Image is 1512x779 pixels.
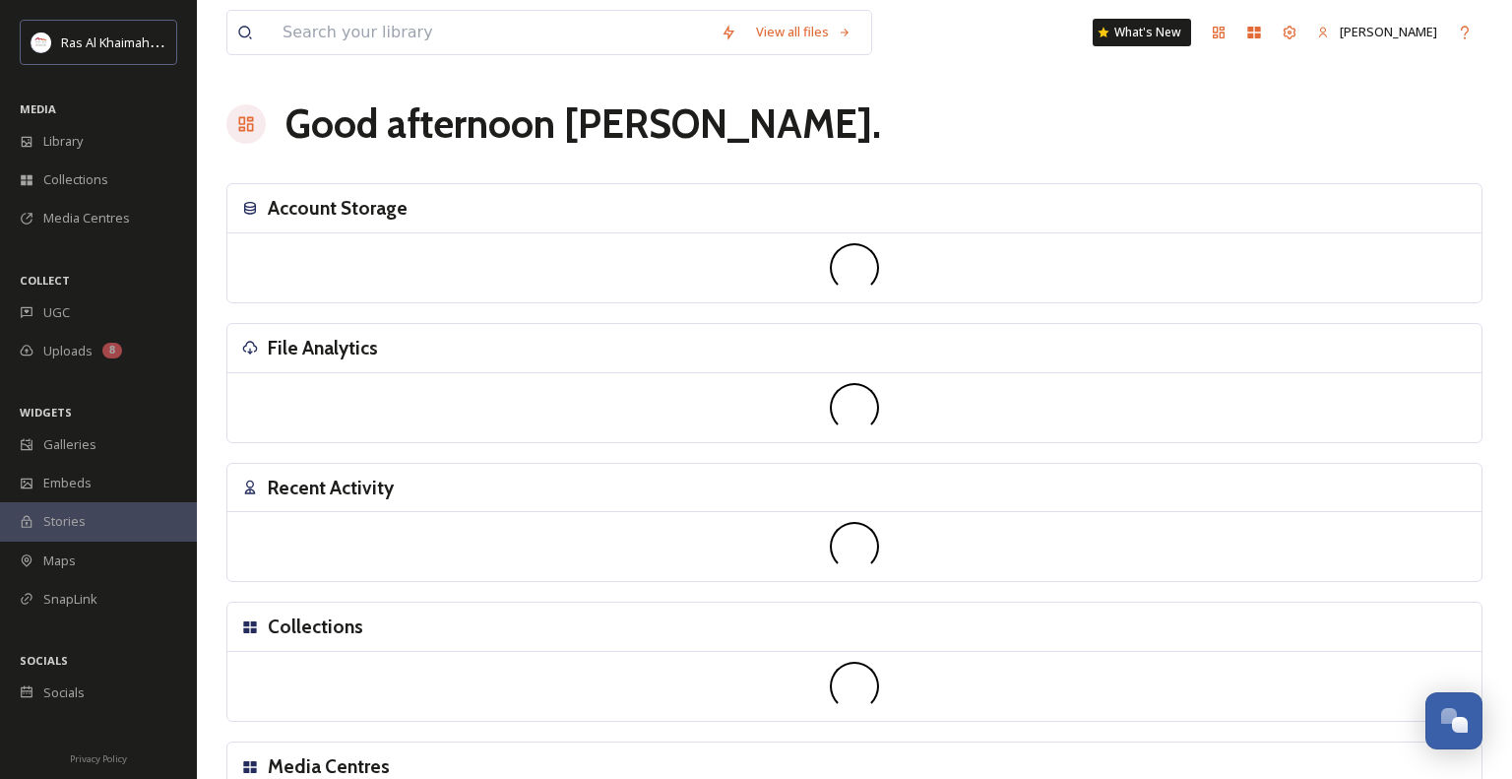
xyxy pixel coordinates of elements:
span: UGC [43,303,70,322]
a: Privacy Policy [70,746,127,769]
span: Galleries [43,435,96,454]
img: Logo_RAKTDA_RGB-01.png [31,32,51,52]
span: Embeds [43,474,92,492]
span: Collections [43,170,108,189]
span: MEDIA [20,101,56,116]
span: SnapLink [43,590,97,609]
span: COLLECT [20,273,70,288]
span: Uploads [43,342,93,360]
span: [PERSON_NAME] [1340,23,1437,40]
span: Library [43,132,83,151]
input: Search your library [273,11,711,54]
a: What's New [1093,19,1191,46]
span: Media Centres [43,209,130,227]
span: Ras Al Khaimah Tourism Development Authority [61,32,340,51]
div: 8 [102,343,122,358]
button: Open Chat [1425,692,1482,749]
span: Maps [43,552,76,570]
span: Privacy Policy [70,752,127,765]
span: SOCIALS [20,653,68,668]
span: Socials [43,683,85,702]
a: [PERSON_NAME] [1307,13,1447,51]
span: Stories [43,512,86,531]
h3: Account Storage [268,194,408,223]
a: View all files [746,13,861,51]
h1: Good afternoon [PERSON_NAME] . [285,95,881,154]
span: WIDGETS [20,405,72,420]
h3: Recent Activity [268,474,394,502]
h3: File Analytics [268,334,378,362]
h3: Collections [268,613,363,641]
